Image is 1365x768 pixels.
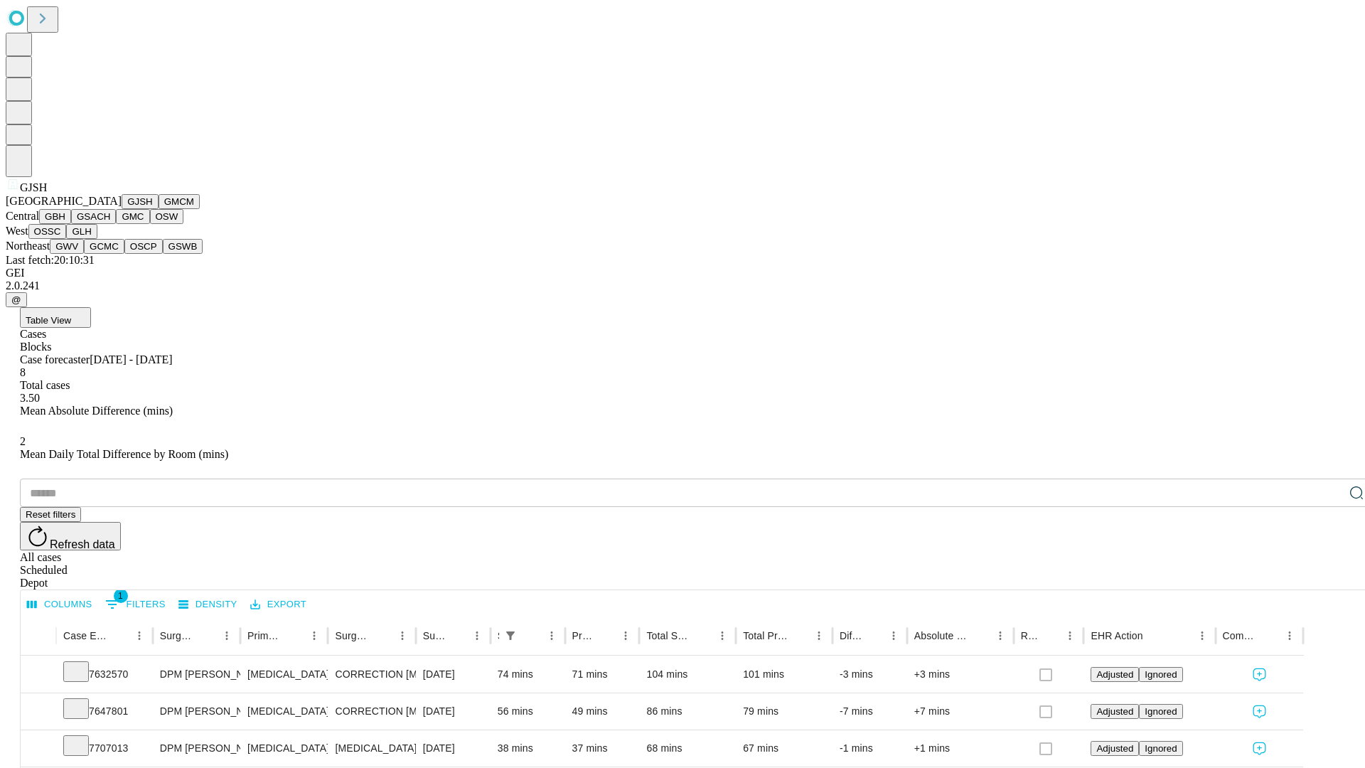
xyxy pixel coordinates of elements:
div: Absolute Difference [914,630,969,641]
div: 7707013 [63,730,146,767]
span: [GEOGRAPHIC_DATA] [6,195,122,207]
button: Sort [109,626,129,646]
div: -3 mins [840,656,900,693]
button: @ [6,292,27,307]
div: [DATE] [423,730,483,767]
div: 101 mins [743,656,825,693]
div: Surgeon Name [160,630,196,641]
div: 56 mins [498,693,558,730]
div: GEI [6,267,1359,279]
div: 1 active filter [500,626,520,646]
button: Sort [284,626,304,646]
div: Total Predicted Duration [743,630,788,641]
div: DPM [PERSON_NAME] [PERSON_NAME] [160,730,233,767]
div: +3 mins [914,656,1007,693]
span: Adjusted [1096,669,1133,680]
span: Ignored [1145,669,1177,680]
button: Refresh data [20,522,121,550]
span: Mean Daily Total Difference by Room (mins) [20,448,228,460]
button: GWV [50,239,84,254]
button: Sort [197,626,217,646]
div: [MEDICAL_DATA] [247,730,321,767]
button: GMCM [159,194,200,209]
button: Menu [129,626,149,646]
button: Ignored [1139,741,1182,756]
div: DPM [PERSON_NAME] [PERSON_NAME] [160,656,233,693]
button: Sort [596,626,616,646]
button: Adjusted [1091,704,1139,719]
button: Ignored [1139,704,1182,719]
span: West [6,225,28,237]
div: 38 mins [498,730,558,767]
span: Mean Absolute Difference (mins) [20,405,173,417]
div: 74 mins [498,656,558,693]
div: [MEDICAL_DATA] [247,656,321,693]
span: 3.50 [20,392,40,404]
button: Density [175,594,241,616]
div: [MEDICAL_DATA] COMPLETE EXCISION 5TH [MEDICAL_DATA] HEAD [335,730,408,767]
div: Difference [840,630,862,641]
button: Menu [304,626,324,646]
div: 71 mins [572,656,633,693]
div: [DATE] [423,693,483,730]
div: CORRECTION [MEDICAL_DATA], RESECTION [MEDICAL_DATA] BASE [335,693,408,730]
button: Show filters [500,626,520,646]
button: Menu [1060,626,1080,646]
div: 49 mins [572,693,633,730]
span: Table View [26,315,71,326]
div: [DATE] [423,656,483,693]
button: Menu [467,626,487,646]
button: Sort [1145,626,1165,646]
div: EHR Action [1091,630,1142,641]
button: Sort [447,626,467,646]
button: Menu [884,626,904,646]
button: Reset filters [20,507,81,522]
button: Menu [809,626,829,646]
div: Total Scheduled Duration [646,630,691,641]
div: Surgery Date [423,630,446,641]
span: [DATE] - [DATE] [90,353,172,366]
button: Menu [1280,626,1300,646]
button: GMC [116,209,149,224]
div: 86 mins [646,693,729,730]
button: Ignored [1139,667,1182,682]
span: 8 [20,366,26,378]
div: Resolved in EHR [1021,630,1039,641]
span: @ [11,294,21,305]
div: Case Epic Id [63,630,108,641]
div: Comments [1223,630,1258,641]
div: [MEDICAL_DATA] [247,693,321,730]
button: GJSH [122,194,159,209]
span: Refresh data [50,538,115,550]
div: 79 mins [743,693,825,730]
button: Table View [20,307,91,328]
div: 37 mins [572,730,633,767]
button: Sort [692,626,712,646]
span: 1 [114,589,128,603]
button: OSSC [28,224,67,239]
button: GSACH [71,209,116,224]
span: Adjusted [1096,706,1133,717]
span: Case forecaster [20,353,90,366]
button: GCMC [84,239,124,254]
button: Menu [1192,626,1212,646]
div: 104 mins [646,656,729,693]
button: Sort [522,626,542,646]
div: Surgery Name [335,630,370,641]
button: Menu [542,626,562,646]
button: Sort [1040,626,1060,646]
button: Menu [392,626,412,646]
button: Menu [616,626,636,646]
div: Scheduled In Room Duration [498,630,499,641]
span: Northeast [6,240,50,252]
button: Expand [28,737,49,762]
div: 68 mins [646,730,729,767]
div: 67 mins [743,730,825,767]
span: Adjusted [1096,743,1133,754]
button: Sort [789,626,809,646]
button: Sort [1260,626,1280,646]
button: Show filters [102,593,169,616]
button: OSCP [124,239,163,254]
div: -1 mins [840,730,900,767]
button: Sort [864,626,884,646]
